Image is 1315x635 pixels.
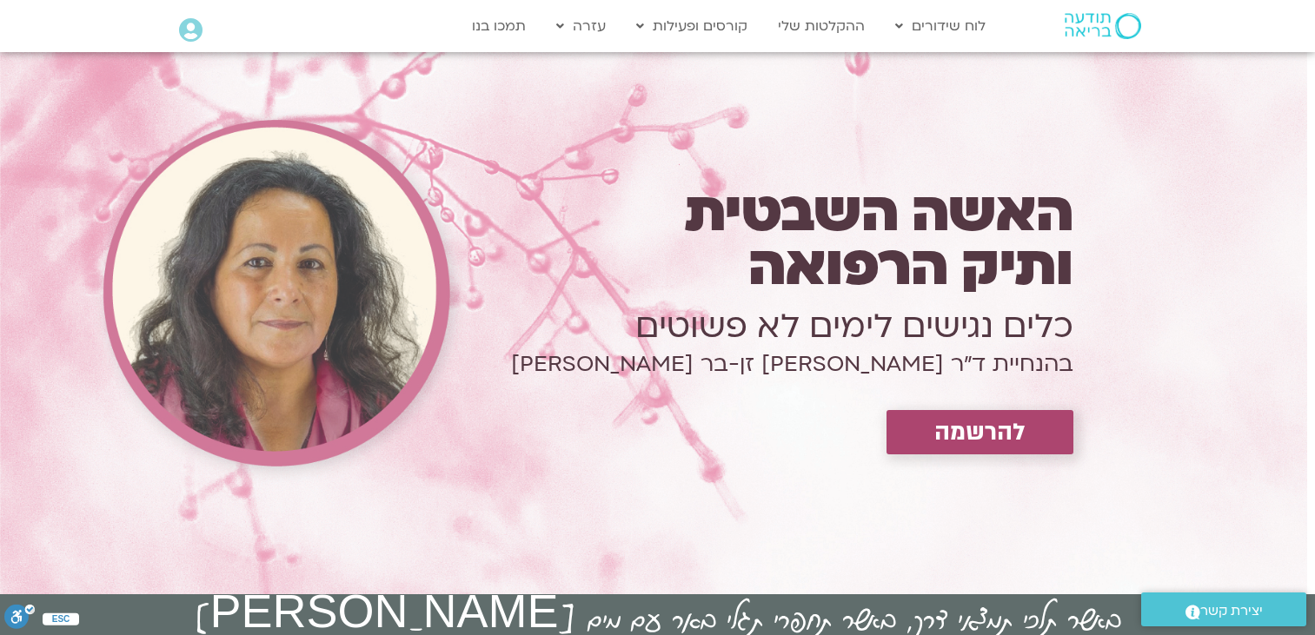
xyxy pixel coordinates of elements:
img: תודעה בריאה [1065,13,1141,39]
a: להרשמה [887,410,1073,454]
a: קורסים ופעילות [628,10,756,43]
h1: כלים נגישים לימים לא פשוטים [392,302,1073,351]
a: עזרה [548,10,614,43]
span: להרשמה [934,419,1026,446]
a: לוח שידורים [887,10,994,43]
h1: בהנחיית ד״ר [PERSON_NAME] זן-בר [PERSON_NAME] [392,360,1073,367]
a: ההקלטות שלי [769,10,873,43]
a: יצירת קשר [1141,592,1306,626]
span: יצירת קשר [1200,599,1263,623]
a: תמכו בנו [463,10,535,43]
h1: האשה השבטית ותיק הרפואה [392,186,1073,294]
